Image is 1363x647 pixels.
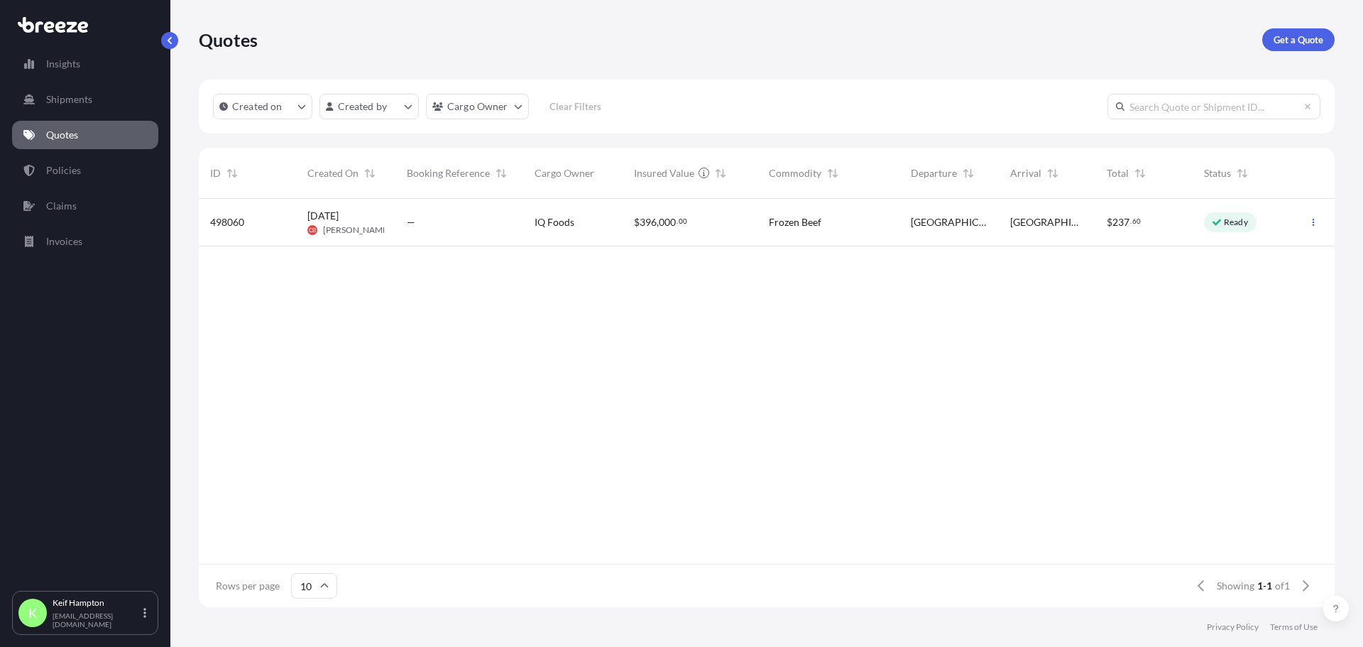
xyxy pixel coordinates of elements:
span: 60 [1132,219,1141,224]
button: Clear Filters [536,95,615,118]
span: Created On [307,166,358,180]
a: Invoices [12,227,158,256]
span: Arrival [1010,166,1041,180]
p: Cargo Owner [447,99,508,114]
span: 396 [640,217,657,227]
span: $ [634,217,640,227]
span: 498060 [210,215,244,229]
span: of 1 [1275,579,1290,593]
span: [GEOGRAPHIC_DATA] [911,215,987,229]
p: Created by [338,99,388,114]
button: cargoOwner Filter options [426,94,529,119]
span: $ [1107,217,1112,227]
span: [PERSON_NAME] [323,224,390,236]
span: . [1130,219,1132,224]
input: Search Quote or Shipment ID... [1107,94,1320,119]
button: Sort [824,165,841,182]
p: Shipments [46,92,92,107]
span: Status [1204,166,1231,180]
a: Get a Quote [1262,28,1335,51]
p: Insights [46,57,80,71]
p: Quotes [46,128,78,142]
button: Sort [493,165,510,182]
button: Sort [1044,165,1061,182]
button: Sort [1132,165,1149,182]
p: Created on [232,99,283,114]
p: [EMAIL_ADDRESS][DOMAIN_NAME] [53,611,141,629]
a: Insights [12,50,158,78]
p: Get a Quote [1274,33,1323,47]
span: Insured Value [634,166,694,180]
span: Total [1107,166,1129,180]
span: Booking Reference [407,166,490,180]
span: ID [210,166,221,180]
button: Sort [960,165,977,182]
a: Shipments [12,85,158,114]
span: [DATE] [307,209,339,223]
span: Commodity [769,166,821,180]
span: 1-1 [1257,579,1272,593]
p: Policies [46,163,81,178]
span: Showing [1217,579,1254,593]
p: Clear Filters [549,99,601,114]
span: Cargo Owner [535,166,594,180]
span: Frozen Beef [769,215,821,229]
span: — [407,215,415,229]
a: Quotes [12,121,158,149]
p: Claims [46,199,77,213]
button: createdBy Filter options [319,94,419,119]
a: Policies [12,156,158,185]
p: Invoices [46,234,82,249]
span: [GEOGRAPHIC_DATA] [1010,215,1085,229]
button: createdOn Filter options [213,94,312,119]
span: Rows per page [216,579,280,593]
a: Terms of Use [1270,621,1318,633]
button: Sort [1234,165,1251,182]
span: Departure [911,166,957,180]
span: 00 [679,219,687,224]
span: 237 [1112,217,1129,227]
a: Privacy Policy [1207,621,1259,633]
span: CB [309,223,316,237]
span: 000 [659,217,676,227]
button: Sort [224,165,241,182]
a: Claims [12,192,158,220]
p: Ready [1224,217,1248,228]
p: Keif Hampton [53,597,141,609]
span: . [677,219,678,224]
p: Quotes [199,28,258,51]
span: K [28,606,37,620]
span: IQ Foods [535,215,574,229]
button: Sort [361,165,378,182]
button: Sort [712,165,729,182]
span: , [657,217,659,227]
